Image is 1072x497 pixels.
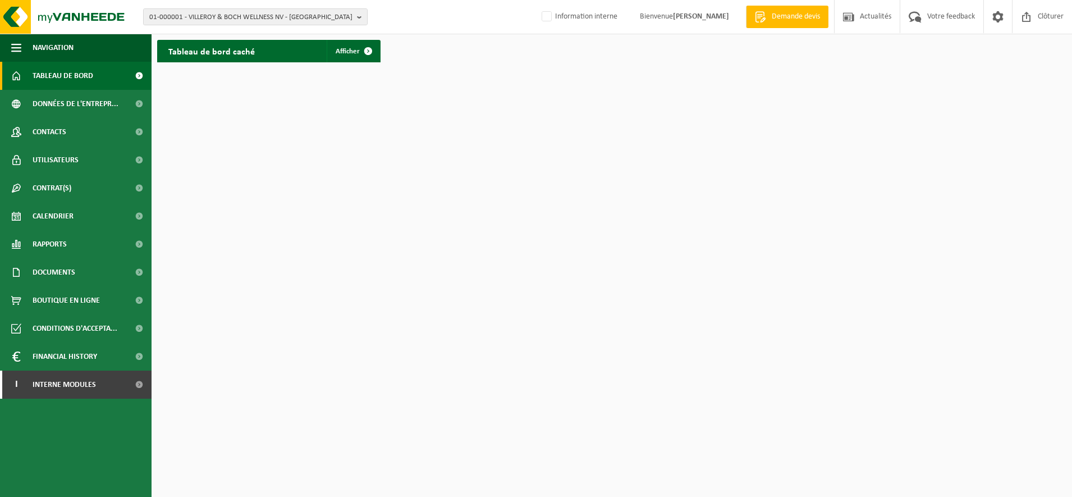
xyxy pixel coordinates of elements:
[327,40,379,62] a: Afficher
[33,202,74,230] span: Calendrier
[33,371,96,399] span: Interne modules
[33,314,117,343] span: Conditions d'accepta...
[33,62,93,90] span: Tableau de bord
[539,8,617,25] label: Information interne
[673,12,729,21] strong: [PERSON_NAME]
[33,230,67,258] span: Rapports
[33,90,118,118] span: Données de l'entrepr...
[336,48,360,55] span: Afficher
[33,174,71,202] span: Contrat(s)
[33,343,97,371] span: Financial History
[143,8,368,25] button: 01-000001 - VILLEROY & BOCH WELLNESS NV - [GEOGRAPHIC_DATA]
[769,11,823,22] span: Demande devis
[33,146,79,174] span: Utilisateurs
[33,286,100,314] span: Boutique en ligne
[33,118,66,146] span: Contacts
[33,34,74,62] span: Navigation
[746,6,828,28] a: Demande devis
[149,9,352,26] span: 01-000001 - VILLEROY & BOCH WELLNESS NV - [GEOGRAPHIC_DATA]
[33,258,75,286] span: Documents
[11,371,21,399] span: I
[157,40,266,62] h2: Tableau de bord caché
